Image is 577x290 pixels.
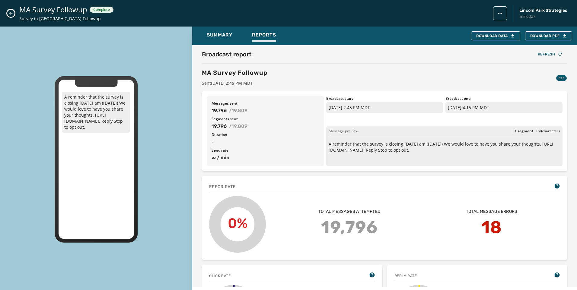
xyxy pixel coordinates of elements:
span: - [212,138,319,146]
p: [DATE] 4:15 PM MDT [445,102,563,113]
span: Click rate [209,273,231,278]
div: Refresh [538,52,563,57]
span: ∞ / min [212,154,319,161]
span: Duration [212,132,319,137]
span: Download PDF [530,33,567,38]
span: 160 characters [536,128,560,134]
span: Reply rate [394,273,417,278]
span: Summary [207,32,233,38]
span: 19,796 [212,123,227,130]
button: Refresh [533,50,567,58]
span: Broadcast start [326,96,443,101]
span: [DATE] 2:45 PM MDT [211,80,253,86]
span: Total messages attempted [318,209,381,215]
div: Download Data [476,33,515,38]
span: Sent [202,80,253,86]
span: Reports [252,32,276,38]
p: A reminder that the survey is closing [DATE] am ([DATE]) We would love to have you share your tho... [329,141,560,153]
span: Messages sent [212,101,319,106]
button: Download PDF [525,31,572,40]
button: Reports [247,29,281,43]
span: Broadcast end [445,96,563,101]
button: Download Data [471,31,520,40]
span: 19,796 [321,215,378,240]
span: Segments sent [212,117,319,121]
h3: MA Survey Followup [202,68,267,77]
button: broadcast action menu [493,6,507,20]
span: / 19,809 [229,107,247,114]
button: Summary [202,29,237,43]
span: xnmqcjwx [519,14,567,19]
span: 18 [481,215,502,240]
p: A reminder that the survey is closing [DATE] am ([DATE]) We would love to have you share your tho... [62,92,130,133]
div: P2P [556,75,567,81]
span: Total message errors [466,209,518,215]
span: Send rate [212,148,319,153]
text: 0% [228,215,247,231]
span: Lincoln Park Strategies [519,8,567,14]
p: [DATE] 2:45 PM MDT [326,102,443,113]
span: 19,796 [212,107,227,114]
h2: Broadcast report [202,50,252,58]
span: / 19,809 [229,123,247,130]
span: Error rate [209,184,235,190]
span: Message preview [329,129,358,134]
span: 1 segment [515,129,533,134]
